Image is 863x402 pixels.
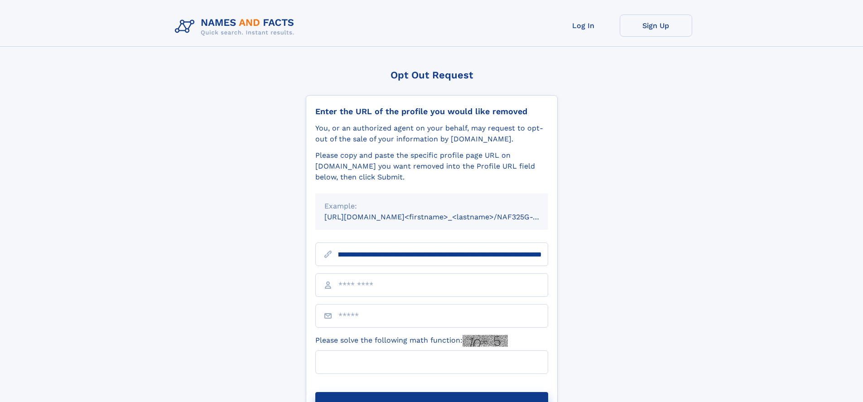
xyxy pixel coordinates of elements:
[620,15,692,37] a: Sign Up
[315,107,548,116] div: Enter the URL of the profile you would like removed
[315,150,548,183] div: Please copy and paste the specific profile page URL on [DOMAIN_NAME] you want removed into the Pr...
[324,201,539,212] div: Example:
[315,123,548,145] div: You, or an authorized agent on your behalf, may request to opt-out of the sale of your informatio...
[315,335,508,347] label: Please solve the following math function:
[324,213,565,221] small: [URL][DOMAIN_NAME]<firstname>_<lastname>/NAF325G-xxxxxxxx
[171,15,302,39] img: Logo Names and Facts
[547,15,620,37] a: Log In
[306,69,558,81] div: Opt Out Request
